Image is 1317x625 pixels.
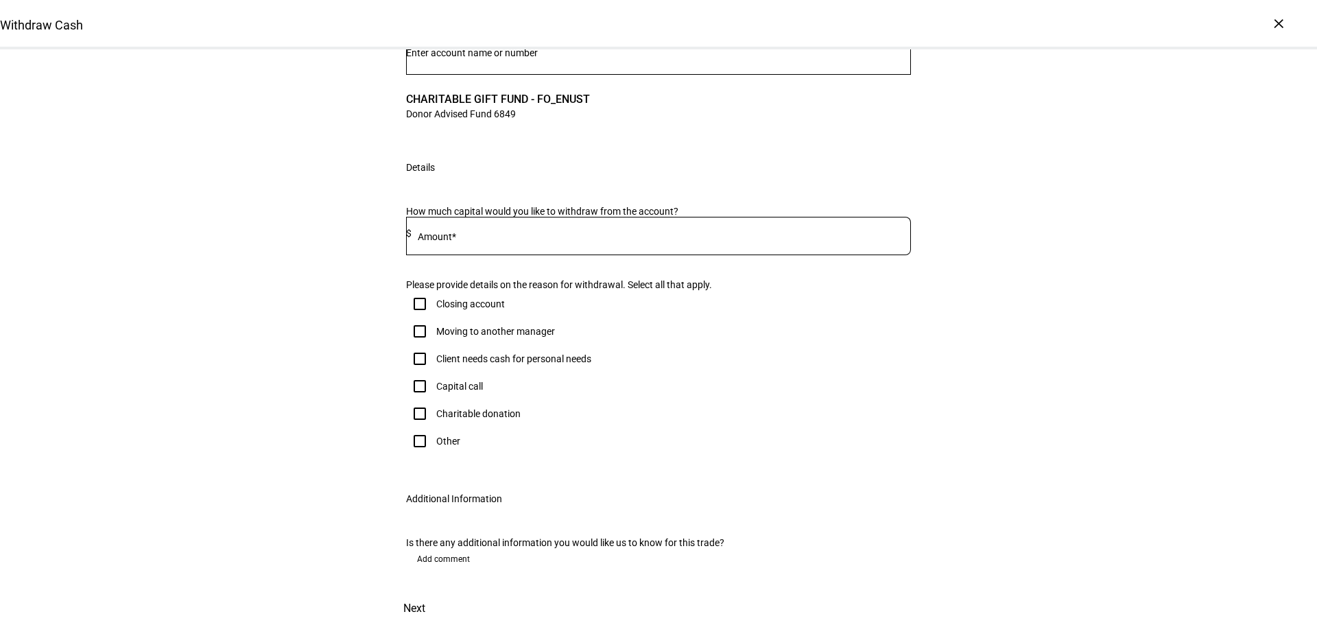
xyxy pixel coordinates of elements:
span: Add comment [417,548,470,570]
button: Add comment [406,548,481,570]
div: Is there any additional information you would like us to know for this trade? [406,537,911,548]
div: Closing account [436,298,505,309]
div: Moving to another manager [436,326,555,337]
mat-label: Amount* [418,231,456,242]
div: Additional Information [406,493,502,504]
div: Client needs cash for personal needs [436,353,591,364]
div: Details [406,162,435,173]
div: Capital call [436,381,483,392]
div: Please provide details on the reason for withdrawal. Select all that apply. [406,279,911,290]
span: Donor Advised Fund 6849 [406,107,590,120]
input: Number [406,47,911,58]
span: CHARITABLE GIFT FUND - FO_ENUST [406,91,590,107]
div: Other [436,436,460,447]
div: How much capital would you like to withdraw from the account? [406,206,911,217]
span: $ [406,228,412,239]
div: Charitable donation [436,408,521,419]
div: × [1268,12,1290,34]
span: Next [403,592,425,625]
button: Next [384,592,444,625]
